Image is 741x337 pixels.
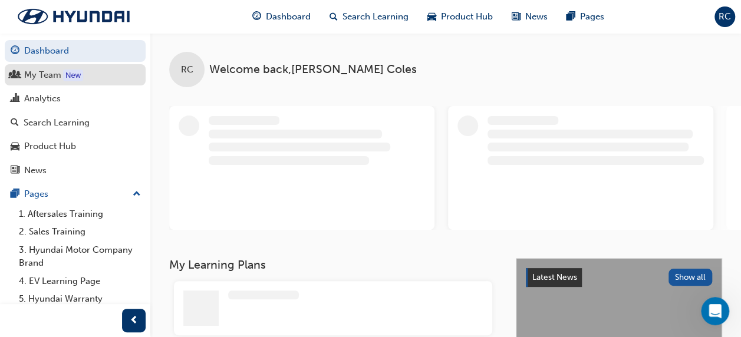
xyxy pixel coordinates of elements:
span: News [525,10,548,24]
a: 4. EV Learning Page [14,272,146,290]
button: Show all [668,269,713,286]
a: Dashboard [5,40,146,62]
a: My Team [5,64,146,86]
span: Dashboard [266,10,311,24]
div: My Team [24,68,61,82]
div: Analytics [24,92,61,105]
span: news-icon [512,9,521,24]
img: Trak [6,4,141,29]
button: DashboardMy TeamAnalyticsSearch LearningProduct HubNews [5,38,146,183]
a: Latest NewsShow all [526,268,712,287]
div: Tooltip anchor [63,70,83,81]
span: Welcome back , [PERSON_NAME] Coles [209,63,417,77]
a: Product Hub [5,136,146,157]
button: Pages [5,183,146,205]
a: pages-iconPages [557,5,614,29]
a: Analytics [5,88,146,110]
a: News [5,160,146,181]
div: Search Learning [24,116,90,130]
a: news-iconNews [502,5,557,29]
span: search-icon [11,118,19,128]
span: Pages [580,10,604,24]
span: search-icon [330,9,338,24]
span: news-icon [11,166,19,176]
a: guage-iconDashboard [243,5,320,29]
button: RC [714,6,735,27]
a: search-iconSearch Learning [320,5,418,29]
span: guage-icon [252,9,261,24]
div: Product Hub [24,140,76,153]
span: pages-icon [567,9,575,24]
span: RC [719,10,731,24]
div: News [24,164,47,177]
span: car-icon [11,141,19,152]
div: Pages [24,187,48,201]
iframe: Intercom live chat [701,297,729,325]
span: pages-icon [11,189,19,200]
a: 5. Hyundai Warranty [14,290,146,308]
span: chart-icon [11,94,19,104]
span: car-icon [427,9,436,24]
span: people-icon [11,70,19,81]
span: Latest News [532,272,577,282]
span: prev-icon [130,313,139,328]
span: RC [181,63,193,77]
a: 3. Hyundai Motor Company Brand [14,241,146,272]
h3: My Learning Plans [169,258,497,272]
a: car-iconProduct Hub [418,5,502,29]
a: 2. Sales Training [14,223,146,241]
span: up-icon [133,187,141,202]
span: guage-icon [11,46,19,57]
a: 1. Aftersales Training [14,205,146,223]
a: Search Learning [5,112,146,134]
span: Product Hub [441,10,493,24]
span: Search Learning [342,10,409,24]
